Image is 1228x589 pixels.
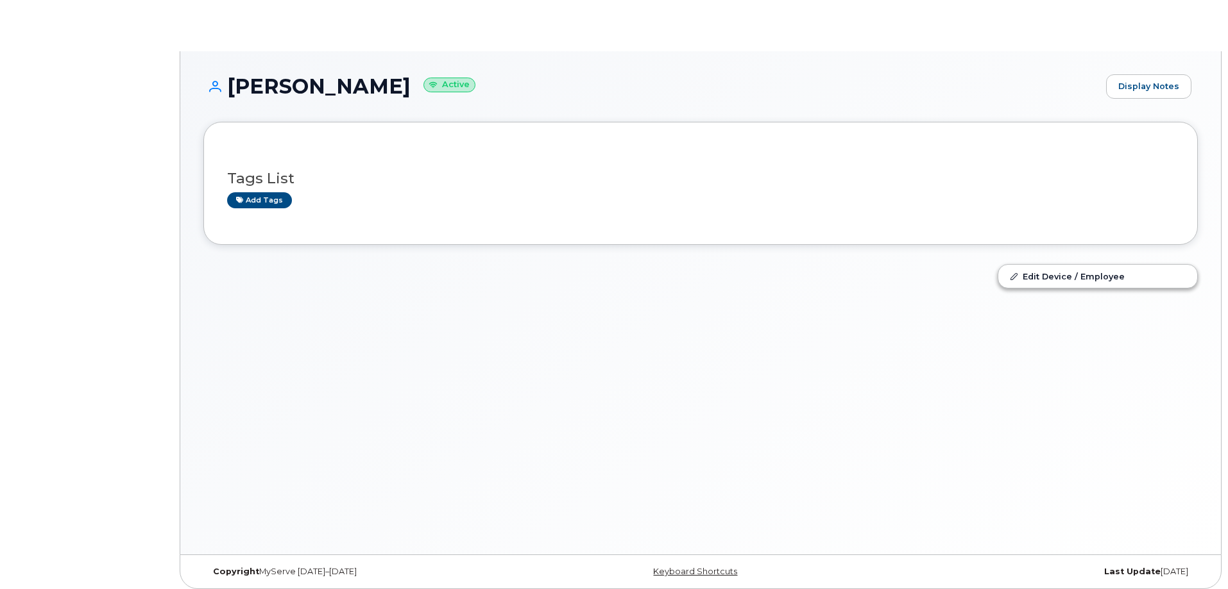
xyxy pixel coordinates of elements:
div: MyServe [DATE]–[DATE] [203,567,535,577]
div: [DATE] [866,567,1198,577]
strong: Last Update [1104,567,1161,576]
h3: Tags List [227,170,1174,187]
strong: Copyright [213,567,259,576]
a: Add tags [227,192,292,208]
a: Edit Device / Employee [998,265,1197,288]
a: Display Notes [1106,74,1191,99]
h1: [PERSON_NAME] [203,75,1100,97]
a: Keyboard Shortcuts [653,567,737,576]
small: Active [423,78,475,92]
